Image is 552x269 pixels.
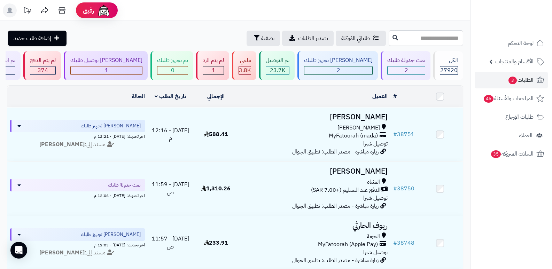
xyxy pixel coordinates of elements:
[318,240,378,248] span: MyFatoorah (Apple Pay)
[292,148,379,156] span: زيارة مباشرة - مصدر الطلب: تطبيق الجوال
[5,249,150,257] div: مسند إلى:
[201,184,231,193] span: 1,310.26
[495,57,534,66] span: الأقسام والمنتجات
[393,184,397,193] span: #
[39,248,85,257] strong: [PERSON_NAME]
[203,66,224,74] div: 1
[152,126,189,143] span: [DATE] - 12:16 م
[207,92,225,101] a: الإجمالي
[490,149,534,159] span: السلات المتروكة
[304,66,372,74] div: 2
[157,56,188,64] div: تم تجهيز طلبك
[38,66,48,74] span: 374
[97,3,111,17] img: ai-face.png
[239,66,251,74] span: 3.8K
[379,51,432,80] a: تمت جدولة طلبك 2
[292,256,379,264] span: زيارة مباشرة - مصدر الطلب: تطبيق الجوال
[388,66,425,74] div: 2
[5,141,150,149] div: مسند إلى:
[30,56,56,64] div: لم يتم الدفع
[212,66,215,74] span: 1
[292,202,379,210] span: زيارة مباشرة - مصدر الطلب: تطبيق الجوال
[171,66,174,74] span: 0
[247,31,280,46] button: تصفية
[152,180,189,197] span: [DATE] - 11:59 ص
[393,239,397,247] span: #
[239,66,251,74] div: 3848
[258,51,296,80] a: تم التوصيل 23.7K
[491,150,501,158] span: 35
[266,56,289,64] div: تم التوصيل
[266,66,289,74] div: 23692
[239,56,251,64] div: ملغي
[393,130,414,139] a: #38751
[519,130,532,140] span: العملاء
[337,124,380,132] span: [PERSON_NAME]
[508,75,534,85] span: الطلبات
[231,51,258,80] a: ملغي 3.8K
[387,56,425,64] div: تمت جدولة طلبك
[367,232,380,240] span: الحوية
[14,34,51,42] span: إضافة طلب جديد
[508,38,534,48] span: لوحة التحكم
[393,130,397,139] span: #
[81,122,141,129] span: [PERSON_NAME] تجهيز طلبك
[242,113,388,121] h3: [PERSON_NAME]
[132,92,145,101] a: الحالة
[363,194,388,202] span: توصيل شبرا
[83,6,94,15] span: رفيق
[261,34,274,42] span: تصفية
[10,132,145,140] div: اخر تحديث: [DATE] - 12:21 م
[475,90,548,107] a: المراجعات والأسئلة46
[393,92,397,101] a: #
[440,66,458,74] span: 27920
[203,56,224,64] div: لم يتم الرد
[22,51,62,80] a: لم يتم الدفع 374
[204,239,228,247] span: 233.91
[341,34,370,42] span: طلباتي المُوكلة
[62,51,149,80] a: [PERSON_NAME] توصيل طلبك 1
[475,72,548,88] a: الطلبات3
[70,56,142,64] div: [PERSON_NAME] توصيل طلبك
[242,167,388,175] h3: [PERSON_NAME]
[155,92,186,101] a: تاريخ الطلب
[18,3,36,19] a: تحديثات المنصة
[270,66,285,74] span: 23.7K
[363,140,388,148] span: توصيل شبرا
[157,66,188,74] div: 0
[475,127,548,144] a: العملاء
[483,94,534,103] span: المراجعات والأسئلة
[8,31,67,46] a: إضافة طلب جديد
[71,66,142,74] div: 1
[372,92,388,101] a: العميل
[393,184,414,193] a: #38750
[105,66,108,74] span: 1
[329,132,378,140] span: MyFatoorah (mada)
[475,109,548,125] a: طلبات الإرجاع
[440,56,458,64] div: الكل
[152,235,189,251] span: [DATE] - 11:57 ص
[505,12,545,26] img: logo-2.png
[296,51,379,80] a: [PERSON_NAME] تجهيز طلبك 2
[311,186,381,194] span: الدفع عند التسليم (+7.00 SAR)
[363,248,388,256] span: توصيل شبرا
[337,66,340,74] span: 2
[10,241,145,248] div: اخر تحديث: [DATE] - 12:03 م
[81,231,141,238] span: [PERSON_NAME] تجهيز طلبك
[475,145,548,162] a: السلات المتروكة35
[505,112,534,122] span: طلبات الإرجاع
[204,130,228,139] span: 588.41
[30,66,55,74] div: 374
[432,51,465,80] a: الكل27920
[336,31,386,46] a: طلباتي المُوكلة
[149,51,195,80] a: تم تجهيز طلبك 0
[475,35,548,52] a: لوحة التحكم
[304,56,373,64] div: [PERSON_NAME] تجهيز طلبك
[405,66,408,74] span: 2
[393,239,414,247] a: #38748
[298,34,328,42] span: تصدير الطلبات
[10,242,27,259] div: Open Intercom Messenger
[108,182,141,189] span: تمت جدولة طلبك
[282,31,334,46] a: تصدير الطلبات
[367,178,380,186] span: المثناه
